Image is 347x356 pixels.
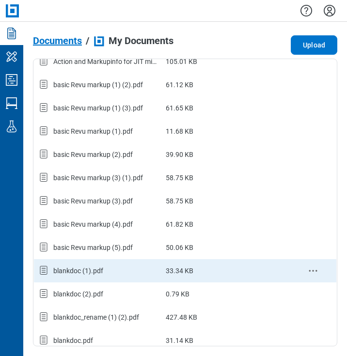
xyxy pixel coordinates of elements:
svg: Documents [4,26,19,41]
svg: Studio Sessions [4,95,19,111]
div: basic Revu markup (1).pdf [53,126,133,136]
div: basic Revu markup (5).pdf [53,243,133,252]
td: 50.06 KB [162,236,290,259]
svg: My Workspace [4,49,19,64]
div: basic Revu markup (1) (3).pdf [53,103,143,113]
div: basic Revu markup (3).pdf [53,196,133,206]
div: blankdoc (1).pdf [53,266,103,276]
div: basic Revu markup (2).pdf [53,150,133,159]
div: basic Revu markup (4).pdf [53,219,133,229]
td: 61.82 KB [162,213,290,236]
button: context-menu [307,265,319,277]
div: blankdoc (2).pdf [53,289,103,299]
button: Upload [291,35,337,55]
svg: Labs [4,119,19,134]
span: Documents [33,35,82,46]
button: Settings [322,2,337,19]
td: 105.01 KB [162,50,290,73]
td: 58.75 KB [162,166,290,189]
td: 0.79 KB [162,282,290,306]
svg: Studio Projects [4,72,19,88]
span: My Documents [109,35,173,46]
div: / [86,35,89,46]
td: 31.14 KB [162,329,290,352]
td: 33.34 KB [162,259,290,282]
td: 58.75 KB [162,189,290,213]
div: Action and Markupinfo for JIT migration.pdf [53,57,158,66]
div: blankdoc.pdf [53,336,93,345]
td: 61.65 KB [162,96,290,120]
td: 427.48 KB [162,306,290,329]
div: blankdoc_rename (1) (2).pdf [53,312,139,322]
div: basic Revu markup (3) (1).pdf [53,173,143,183]
div: basic Revu markup (1) (2).pdf [53,80,143,90]
td: 61.12 KB [162,73,290,96]
td: 39.90 KB [162,143,290,166]
td: 11.68 KB [162,120,290,143]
